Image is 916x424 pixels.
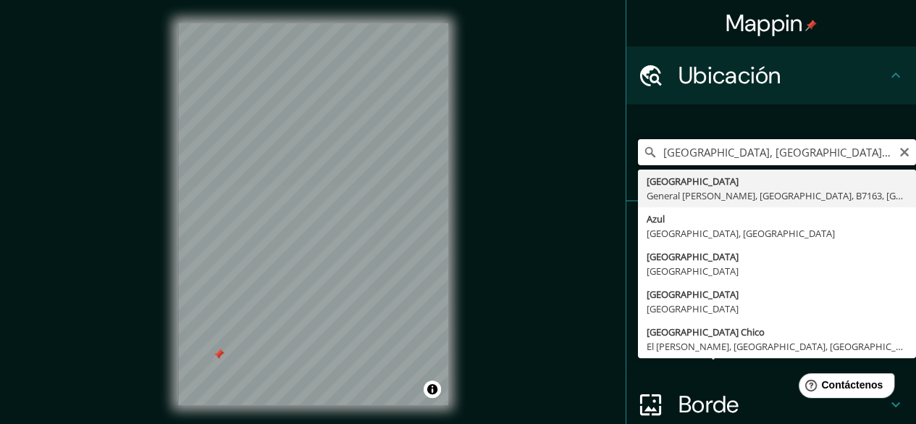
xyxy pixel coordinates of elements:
button: Activar o desactivar atribución [424,381,441,398]
font: [GEOGRAPHIC_DATA] [647,288,739,301]
div: Ubicación [626,46,916,104]
div: Estilo [626,259,916,317]
font: [GEOGRAPHIC_DATA] [647,250,739,263]
img: pin-icon.png [805,20,817,31]
font: Mappin [726,8,803,38]
font: [GEOGRAPHIC_DATA] [647,265,739,278]
div: Disposición [626,317,916,375]
font: Ubicación [678,60,781,91]
font: [GEOGRAPHIC_DATA], [GEOGRAPHIC_DATA] [647,227,835,240]
div: Patas [626,201,916,259]
button: Claro [899,144,910,158]
input: Elige tu ciudad o zona [638,139,916,165]
canvas: Mapa [178,23,448,405]
font: [GEOGRAPHIC_DATA] [647,175,739,188]
font: [GEOGRAPHIC_DATA] [647,302,739,315]
font: Borde [678,389,739,420]
font: Azul [647,212,665,225]
iframe: Lanzador de widgets de ayuda [787,367,900,408]
font: [GEOGRAPHIC_DATA] Chico [647,325,765,338]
